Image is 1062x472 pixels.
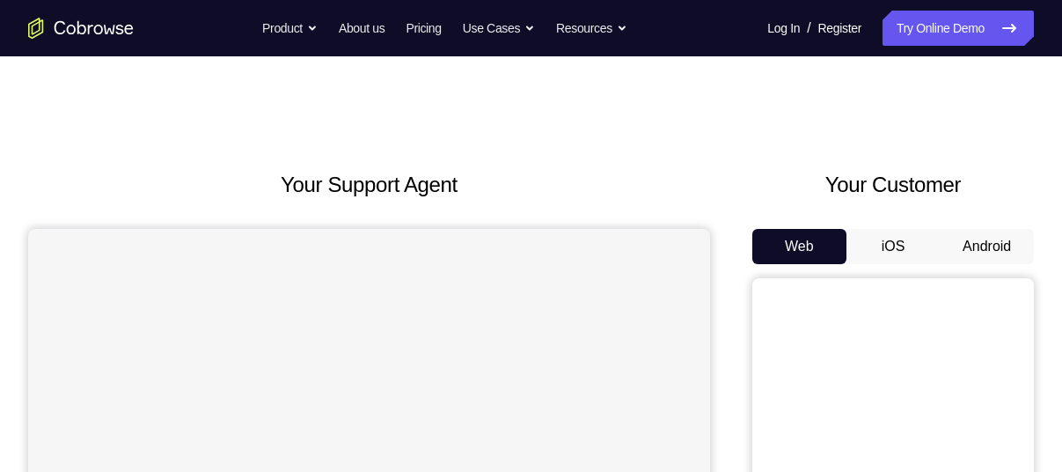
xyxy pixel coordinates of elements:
[752,169,1034,201] h2: Your Customer
[28,18,134,39] a: Go to the home page
[883,11,1034,46] a: Try Online Demo
[807,18,810,39] span: /
[752,229,846,264] button: Web
[262,11,318,46] button: Product
[846,229,941,264] button: iOS
[406,11,441,46] a: Pricing
[339,11,385,46] a: About us
[767,11,800,46] a: Log In
[818,11,861,46] a: Register
[556,11,627,46] button: Resources
[28,169,710,201] h2: Your Support Agent
[940,229,1034,264] button: Android
[463,11,535,46] button: Use Cases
